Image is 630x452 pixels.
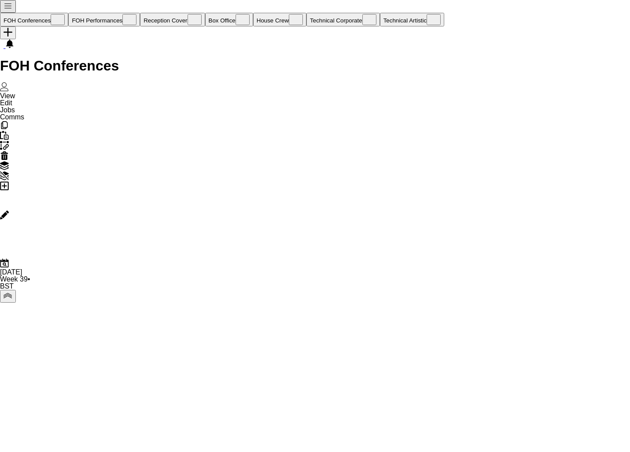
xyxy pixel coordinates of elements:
[253,13,306,26] button: House Crew
[205,13,253,26] button: Box Office
[586,410,630,452] iframe: Chat Widget
[140,13,205,26] button: Reception Cover
[380,13,445,26] button: Technical Artistic
[306,13,380,26] button: Technical Corporate
[68,13,140,26] button: FOH Performances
